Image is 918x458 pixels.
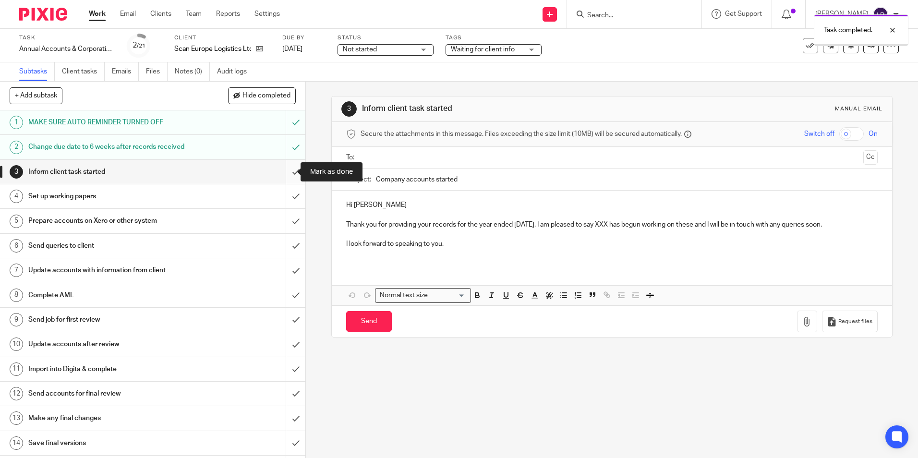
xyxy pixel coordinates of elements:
div: 13 [10,411,23,425]
span: Request files [838,318,872,325]
h1: MAKE SURE AUTO REMINDER TURNED OFF [28,115,193,130]
label: Due by [282,34,326,42]
p: Hi [PERSON_NAME] [346,200,877,210]
p: I look forward to speaking to you. [346,239,877,249]
span: Secure the attachments in this message. Files exceeding the size limit (10MB) will be secured aut... [361,129,682,139]
div: Annual Accounts &amp; Corporation Tax Return [19,44,115,54]
a: Emails [112,62,139,81]
a: Subtasks [19,62,55,81]
a: Work [89,9,106,19]
small: /21 [137,43,145,48]
div: 10 [10,337,23,351]
a: Settings [254,9,280,19]
h1: Inform client task started [362,104,632,114]
h1: Inform client task started [28,165,193,179]
img: svg%3E [873,7,888,22]
label: Tags [446,34,542,42]
h1: Change due date to 6 weeks after records received [28,140,193,154]
h1: Set up working papers [28,189,193,204]
h1: Complete AML [28,288,193,302]
h1: Prepare accounts on Xero or other system [28,214,193,228]
a: Files [146,62,168,81]
div: 3 [10,165,23,179]
div: 14 [10,436,23,450]
div: 8 [10,289,23,302]
label: Task [19,34,115,42]
a: Audit logs [217,62,254,81]
div: 7 [10,264,23,277]
a: Reports [216,9,240,19]
input: Send [346,311,392,332]
button: Cc [863,150,878,165]
div: 2 [10,141,23,154]
div: 2 [133,40,145,51]
h1: Update accounts after review [28,337,193,351]
a: Email [120,9,136,19]
label: Client [174,34,270,42]
span: Not started [343,46,377,53]
p: Task completed. [824,25,872,35]
label: Subject: [346,175,371,184]
div: 9 [10,313,23,326]
h1: Save final versions [28,436,193,450]
h1: Import into Digita & complete [28,362,193,376]
button: Hide completed [228,87,296,104]
div: 5 [10,215,23,228]
h1: Make any final changes [28,411,193,425]
button: Request files [822,311,878,332]
span: [DATE] [282,46,302,52]
div: 3 [341,101,357,117]
span: Hide completed [242,92,290,100]
div: Manual email [835,105,882,113]
div: 4 [10,190,23,203]
img: Pixie [19,8,67,21]
h1: Send accounts for final review [28,386,193,401]
h1: Update accounts with information from client [28,263,193,277]
div: 12 [10,387,23,400]
p: Thank you for providing your records for the year ended [DATE]. I am pleased to say XXX has begun... [346,220,877,229]
div: Annual Accounts & Corporation Tax Return [19,44,115,54]
div: 6 [10,239,23,253]
button: + Add subtask [10,87,62,104]
input: Search for option [431,290,465,301]
div: 1 [10,116,23,129]
div: 11 [10,362,23,376]
p: Scan Europe Logistics Ltd [174,44,251,54]
a: Notes (0) [175,62,210,81]
label: To: [346,153,357,162]
h1: Send job for first review [28,313,193,327]
span: On [869,129,878,139]
span: Normal text size [377,290,430,301]
span: Switch off [804,129,834,139]
div: Search for option [375,288,471,303]
label: Status [338,34,434,42]
a: Team [186,9,202,19]
a: Client tasks [62,62,105,81]
h1: Send queries to client [28,239,193,253]
span: Waiting for client info [451,46,515,53]
a: Clients [150,9,171,19]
